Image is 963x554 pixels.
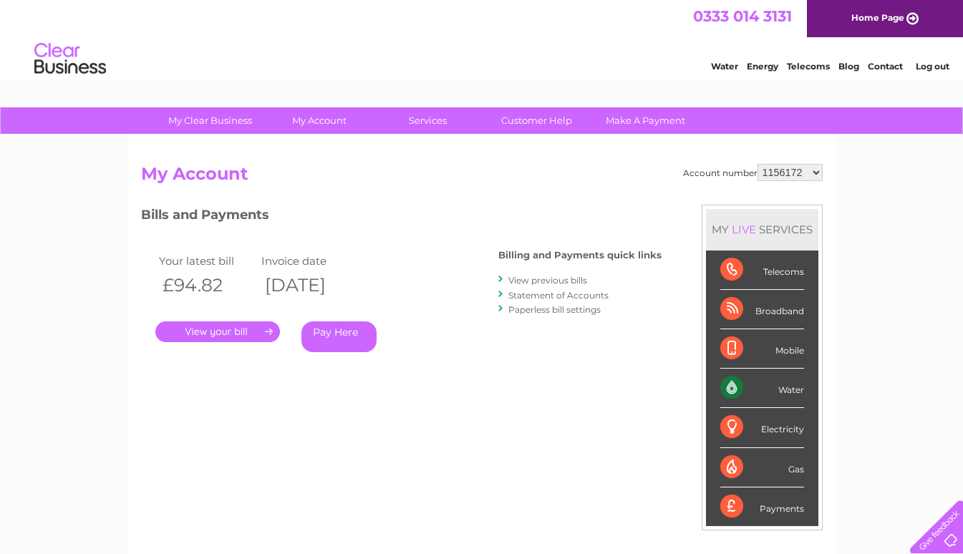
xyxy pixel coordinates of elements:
[720,251,804,290] div: Telecoms
[478,107,596,134] a: Customer Help
[301,321,377,352] a: Pay Here
[747,61,778,72] a: Energy
[720,408,804,447] div: Electricity
[683,164,823,181] div: Account number
[144,8,821,69] div: Clear Business is a trading name of Verastar Limited (registered in [GEOGRAPHIC_DATA] No. 3667643...
[260,107,378,134] a: My Account
[258,271,361,300] th: [DATE]
[720,369,804,408] div: Water
[729,223,759,236] div: LIVE
[720,448,804,487] div: Gas
[34,37,107,81] img: logo.png
[155,271,258,300] th: £94.82
[720,487,804,526] div: Payments
[258,251,361,271] td: Invoice date
[693,7,792,25] a: 0333 014 3131
[720,290,804,329] div: Broadband
[787,61,830,72] a: Telecoms
[369,107,487,134] a: Services
[155,251,258,271] td: Your latest bill
[141,164,823,191] h2: My Account
[838,61,859,72] a: Blog
[498,250,662,261] h4: Billing and Payments quick links
[508,290,609,301] a: Statement of Accounts
[141,205,662,230] h3: Bills and Payments
[868,61,903,72] a: Contact
[508,304,601,315] a: Paperless bill settings
[720,329,804,369] div: Mobile
[151,107,269,134] a: My Clear Business
[508,275,587,286] a: View previous bills
[711,61,738,72] a: Water
[155,321,280,342] a: .
[916,61,949,72] a: Log out
[586,107,705,134] a: Make A Payment
[706,209,818,250] div: MY SERVICES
